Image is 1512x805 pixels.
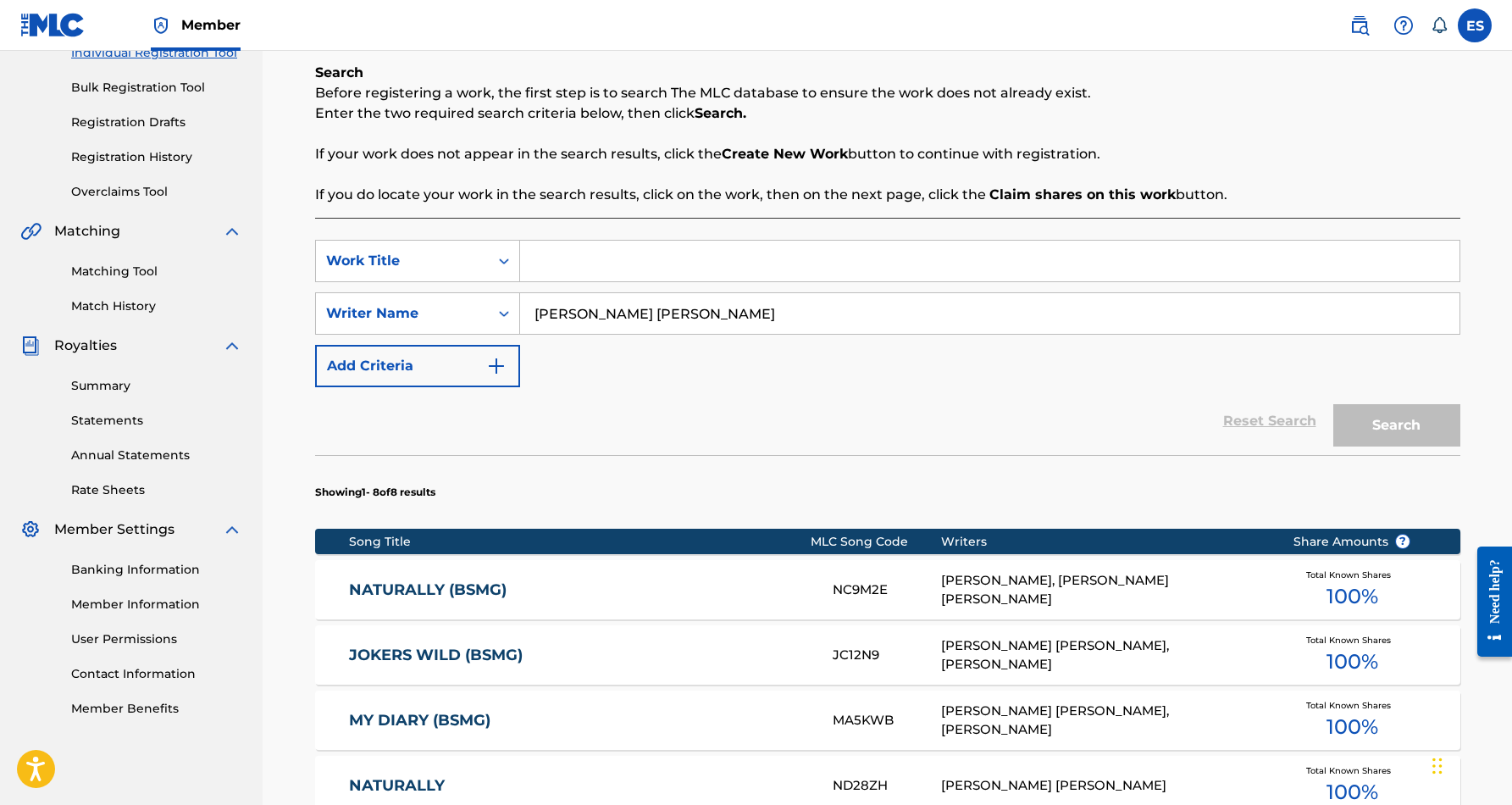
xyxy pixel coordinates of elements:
iframe: Resource Center [1465,532,1512,672]
a: Member Information [71,596,242,613]
a: Contact Information [71,665,242,683]
div: ND28ZH [833,776,941,796]
a: Statements [71,412,242,430]
span: Matching [54,221,120,241]
div: [PERSON_NAME] [PERSON_NAME], [PERSON_NAME] [941,636,1267,675]
img: Member Settings [20,519,41,540]
span: Total Known Shares [1306,699,1398,712]
div: [PERSON_NAME], [PERSON_NAME] [PERSON_NAME] [941,571,1267,609]
span: Member Settings [54,519,174,540]
strong: Create New Work [722,146,848,162]
p: Showing 1 - 8 of 8 results [315,485,435,500]
span: 100 % [1326,647,1378,677]
img: 9d2ae6d4665cec9f34b9.svg [486,356,507,376]
div: NC9M2E [833,580,941,600]
div: MLC Song Code [811,533,941,551]
form: Search Form [315,240,1460,455]
img: Top Rightsholder [151,15,171,36]
div: [PERSON_NAME] [PERSON_NAME], [PERSON_NAME] [941,702,1267,740]
div: MA5KWB [833,711,941,730]
span: Member [181,15,241,35]
a: MY DIARY (BSMG) [349,711,810,730]
span: Total Known Shares [1306,569,1398,581]
div: Writers [941,533,1267,551]
a: User Permissions [71,630,242,648]
a: Member Benefits [71,700,242,718]
img: expand [222,336,242,356]
strong: Search. [695,105,746,121]
a: Matching Tool [71,263,242,280]
span: Royalties [54,336,117,356]
iframe: Chat Widget [1427,724,1512,805]
span: ? [1396,535,1410,548]
a: NATURALLY [349,776,810,796]
a: Registration Drafts [71,114,242,131]
div: Notifications [1431,17,1448,34]
span: 100 % [1326,712,1378,742]
p: If you do locate your work in the search results, click on the work, then on the next page, click... [315,185,1460,205]
span: Total Known Shares [1306,764,1398,777]
span: Total Known Shares [1306,634,1398,647]
a: Registration History [71,148,242,166]
a: NATURALLY (BSMG) [349,580,810,600]
img: search [1349,15,1370,36]
div: Drag [1432,741,1443,791]
div: Writer Name [326,303,479,324]
b: Search [315,64,363,80]
a: Bulk Registration Tool [71,79,242,97]
div: Song Title [349,533,811,551]
p: Enter the two required search criteria below, then click [315,103,1460,124]
div: Work Title [326,251,479,271]
div: User Menu [1458,8,1492,42]
p: Before registering a work, the first step is to search The MLC database to ensure the work does n... [315,83,1460,103]
a: Summary [71,377,242,395]
a: Individual Registration Tool [71,44,242,62]
div: [PERSON_NAME] [PERSON_NAME] [941,776,1267,796]
a: Overclaims Tool [71,183,242,201]
a: Public Search [1343,8,1376,42]
a: JOKERS WILD (BSMG) [349,646,810,665]
strong: Claim shares on this work [989,186,1176,203]
p: If your work does not appear in the search results, click the button to continue with registration. [315,144,1460,164]
img: Royalties [20,336,41,356]
img: expand [222,519,242,540]
img: MLC Logo [20,13,86,37]
a: Rate Sheets [71,481,242,499]
img: Matching [20,221,42,241]
img: help [1393,15,1414,36]
div: JC12N9 [833,646,941,665]
a: Banking Information [71,561,242,579]
div: Help [1387,8,1421,42]
a: Match History [71,297,242,315]
button: Add Criteria [315,345,520,387]
img: expand [222,221,242,241]
a: Annual Statements [71,447,242,464]
span: Share Amounts [1293,533,1410,551]
span: 100 % [1326,581,1378,612]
